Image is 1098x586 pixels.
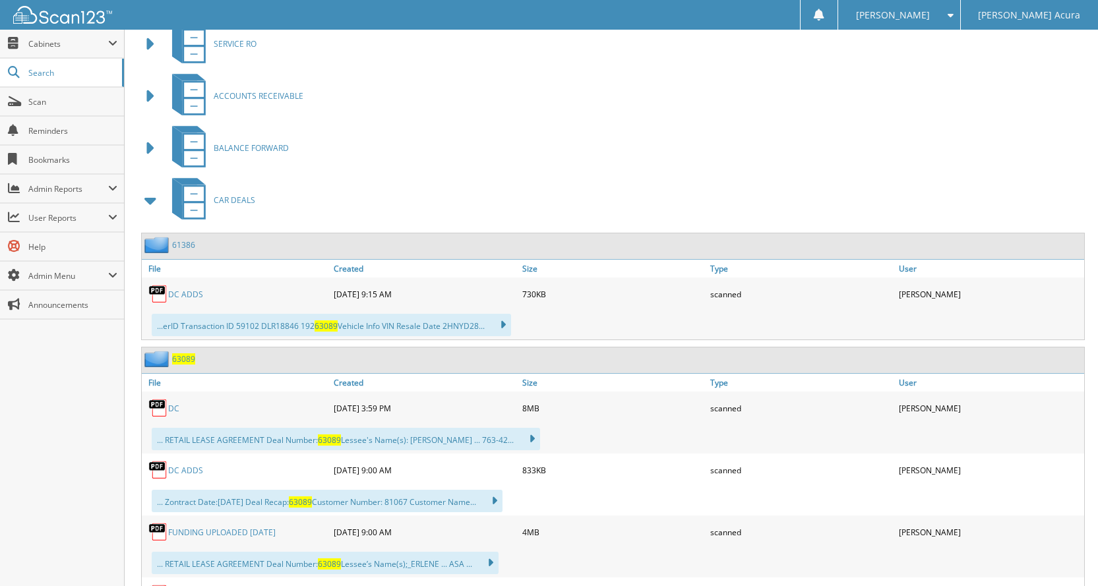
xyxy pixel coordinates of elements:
[214,38,257,49] span: SERVICE RO
[168,527,276,538] a: FUNDING UPLOADED [DATE]
[330,281,519,307] div: [DATE] 9:15 AM
[318,558,341,570] span: 63089
[330,519,519,545] div: [DATE] 9:00 AM
[330,374,519,392] a: Created
[152,314,511,336] div: ...erID Transaction ID 59102 DLR18846 192 Vehicle Info VIN Resale Date 2HNYD28...
[707,519,896,545] div: scanned
[330,457,519,483] div: [DATE] 9:00 AM
[152,552,499,574] div: ... RETAIL LEASE AGREEMENT Deal Number: Lessee’s Name(s);_ERLENE ... ASA ...
[28,183,108,194] span: Admin Reports
[164,122,289,174] a: BALANCE FORWARD
[707,281,896,307] div: scanned
[978,11,1080,19] span: [PERSON_NAME] Acura
[144,237,172,253] img: folder2.png
[519,519,708,545] div: 4MB
[28,67,115,78] span: Search
[707,395,896,421] div: scanned
[896,260,1084,278] a: User
[28,38,108,49] span: Cabinets
[519,457,708,483] div: 833KB
[519,395,708,421] div: 8MB
[168,403,179,414] a: DC
[28,154,117,165] span: Bookmarks
[142,374,330,392] a: File
[707,457,896,483] div: scanned
[896,374,1084,392] a: User
[896,281,1084,307] div: [PERSON_NAME]
[152,428,540,450] div: ... RETAIL LEASE AGREEMENT Deal Number: Lessee's Name(s): [PERSON_NAME] ... 763-42...
[168,465,203,476] a: DC ADDS
[28,299,117,310] span: Announcements
[28,96,117,107] span: Scan
[28,125,117,136] span: Reminders
[13,6,112,24] img: scan123-logo-white.svg
[330,395,519,421] div: [DATE] 3:59 PM
[152,490,503,512] div: ... Zontract Date:[DATE] Deal Recap: Customer Number: 81067 Customer Name...
[519,260,708,278] a: Size
[144,351,172,367] img: folder2.png
[896,519,1084,545] div: [PERSON_NAME]
[214,194,255,206] span: CAR DEALS
[148,522,168,542] img: PDF.png
[519,374,708,392] a: Size
[148,284,168,304] img: PDF.png
[168,289,203,300] a: DC ADDS
[164,18,257,70] a: SERVICE RO
[214,90,303,102] span: ACCOUNTS RECEIVABLE
[28,270,108,281] span: Admin Menu
[896,457,1084,483] div: [PERSON_NAME]
[330,260,519,278] a: Created
[856,11,930,19] span: [PERSON_NAME]
[148,460,168,480] img: PDF.png
[1032,523,1098,586] iframe: Chat Widget
[519,281,708,307] div: 730KB
[707,260,896,278] a: Type
[289,496,312,508] span: 63089
[28,212,108,223] span: User Reports
[148,398,168,418] img: PDF.png
[214,142,289,154] span: BALANCE FORWARD
[172,353,195,365] a: 63089
[707,374,896,392] a: Type
[142,260,330,278] a: File
[318,434,341,446] span: 63089
[164,70,303,122] a: ACCOUNTS RECEIVABLE
[28,241,117,252] span: Help
[172,239,195,250] a: 61386
[164,174,255,226] a: CAR DEALS
[896,395,1084,421] div: [PERSON_NAME]
[315,320,338,332] span: 63089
